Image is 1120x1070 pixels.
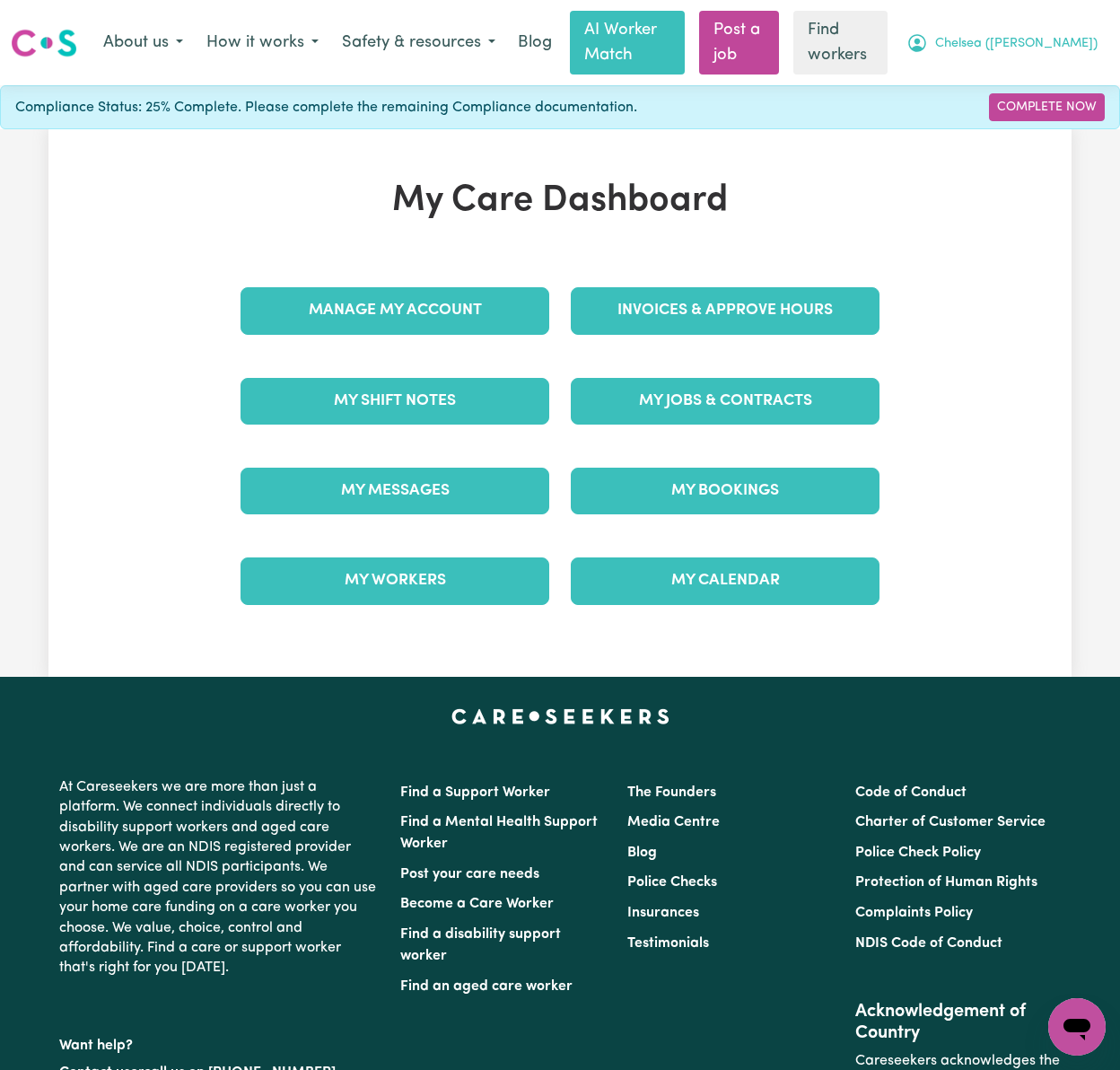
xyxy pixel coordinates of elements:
a: Careseekers logo [11,22,77,64]
a: Police Check Policy [855,846,981,860]
a: Complete Now [989,93,1105,121]
button: My Account [895,24,1109,62]
a: Testimonials [627,936,709,951]
a: Find a disability support worker [400,927,561,963]
a: Careseekers home page [451,709,669,724]
span: Compliance Status: 25% Complete. Please complete the remaining Compliance documentation. [15,97,637,118]
iframe: Button to launch messaging window [1048,998,1106,1056]
a: AI Worker Match [570,11,685,75]
a: My Shift Notes [241,378,549,425]
a: Code of Conduct [855,785,967,800]
a: My Calendar [571,557,879,604]
a: My Workers [241,557,549,604]
a: Blog [627,846,657,860]
p: At Careseekers we are more than just a platform. We connect individuals directly to disability su... [59,770,379,986]
a: NDIS Code of Conduct [855,936,1002,951]
a: Find an aged care worker [400,979,573,994]
a: My Jobs & Contracts [571,378,879,425]
a: Post a job [699,11,779,75]
a: Charter of Customer Service [855,815,1046,829]
a: Media Centre [627,815,720,829]
button: Safety & resources [330,24,507,62]
a: Police Checks [627,875,717,890]
h2: Acknowledgement of Country [855,1001,1061,1044]
a: Manage My Account [241,287,549,334]
a: Post your care needs [400,867,539,881]
a: My Messages [241,468,549,514]
a: Blog [507,23,563,63]
a: Find workers [793,11,888,75]
p: Want help? [59,1029,379,1056]
a: Complaints Policy [855,906,973,920]
a: Find a Support Worker [400,785,550,800]
button: How it works [195,24,330,62]
a: Invoices & Approve Hours [571,287,879,334]
a: My Bookings [571,468,879,514]
h1: My Care Dashboard [230,180,890,223]
a: Find a Mental Health Support Worker [400,815,598,851]
a: The Founders [627,785,716,800]
span: Chelsea ([PERSON_NAME]) [935,34,1098,54]
a: Become a Care Worker [400,897,554,911]
a: Protection of Human Rights [855,875,1037,890]
button: About us [92,24,195,62]
img: Careseekers logo [11,27,77,59]
a: Insurances [627,906,699,920]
